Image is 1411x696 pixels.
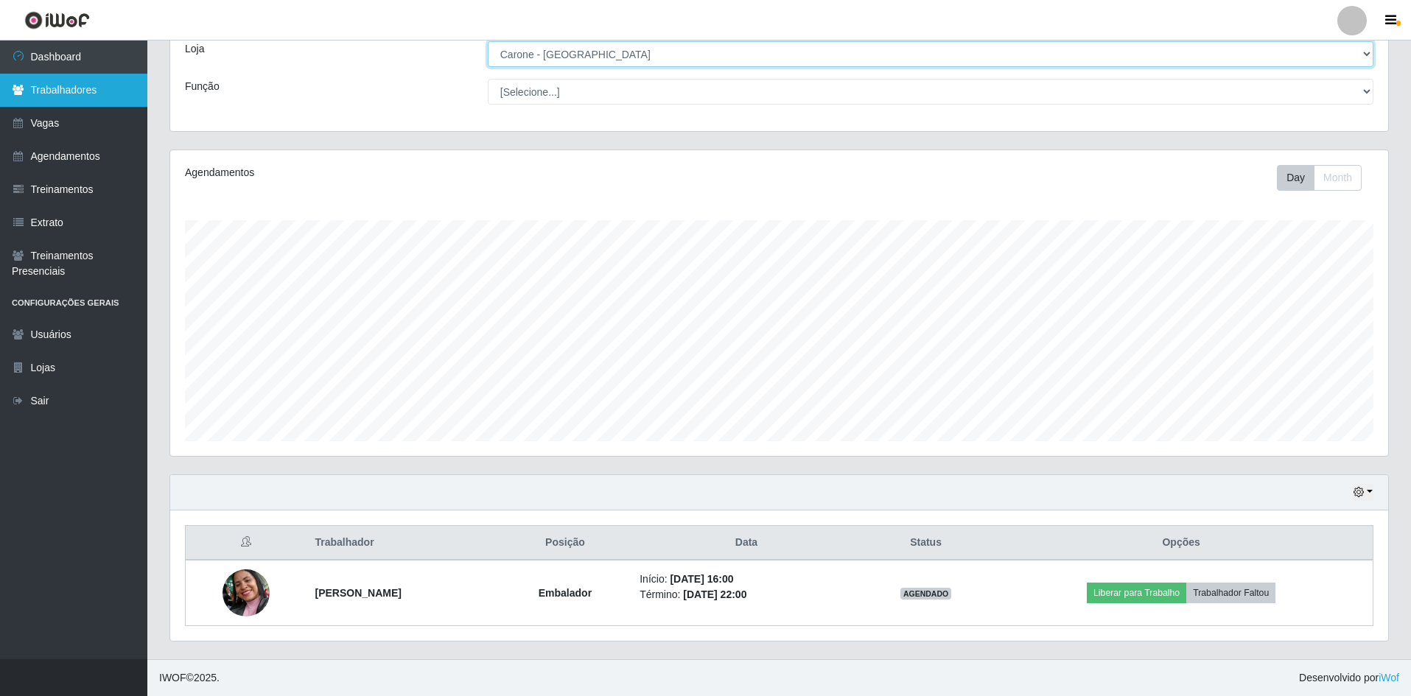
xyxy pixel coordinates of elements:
[683,588,746,600] time: [DATE] 22:00
[900,588,952,600] span: AGENDADO
[640,572,853,587] li: Início:
[185,165,668,180] div: Agendamentos
[1299,670,1399,686] span: Desenvolvido por
[1277,165,1314,191] button: Day
[223,551,270,635] img: 1756305018782.jpeg
[500,526,631,560] th: Posição
[862,526,990,560] th: Status
[306,526,499,560] th: Trabalhador
[185,79,220,94] label: Função
[1379,672,1399,683] a: iWof
[315,587,401,599] strong: [PERSON_NAME]
[185,41,204,57] label: Loja
[539,587,592,599] strong: Embalador
[1314,165,1362,191] button: Month
[1277,165,1362,191] div: First group
[24,11,90,29] img: CoreUI Logo
[631,526,862,560] th: Data
[1087,583,1186,603] button: Liberar para Trabalho
[1186,583,1275,603] button: Trabalhador Faltou
[1277,165,1373,191] div: Toolbar with button groups
[159,672,186,683] span: IWOF
[159,670,220,686] span: © 2025 .
[670,573,733,585] time: [DATE] 16:00
[640,587,853,602] li: Término:
[990,526,1373,560] th: Opções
